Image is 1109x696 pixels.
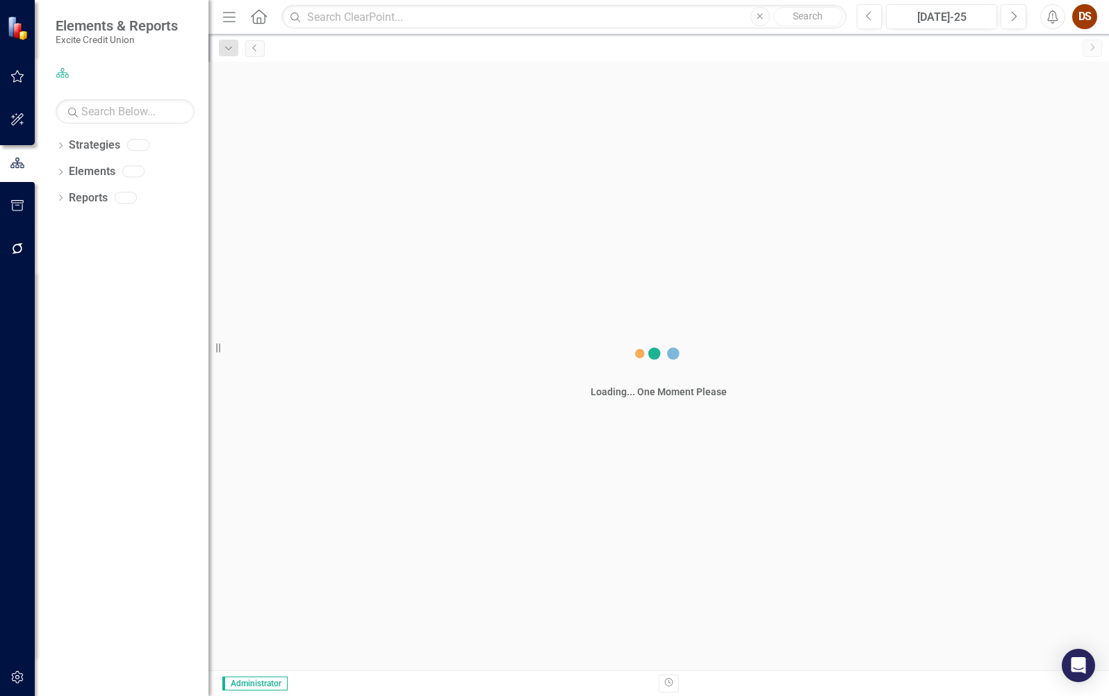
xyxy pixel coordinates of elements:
[1062,649,1095,682] div: Open Intercom Messenger
[69,138,120,154] a: Strategies
[69,190,108,206] a: Reports
[886,4,997,29] button: [DATE]-25
[6,15,31,40] img: ClearPoint Strategy
[891,9,992,26] div: [DATE]-25
[793,10,823,22] span: Search
[56,34,178,45] small: Excite Credit Union
[222,677,288,690] span: Administrator
[69,164,115,180] a: Elements
[56,17,178,34] span: Elements & Reports
[281,5,846,29] input: Search ClearPoint...
[591,385,727,399] div: Loading... One Moment Please
[1072,4,1097,29] button: DS
[56,99,195,124] input: Search Below...
[773,7,843,26] button: Search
